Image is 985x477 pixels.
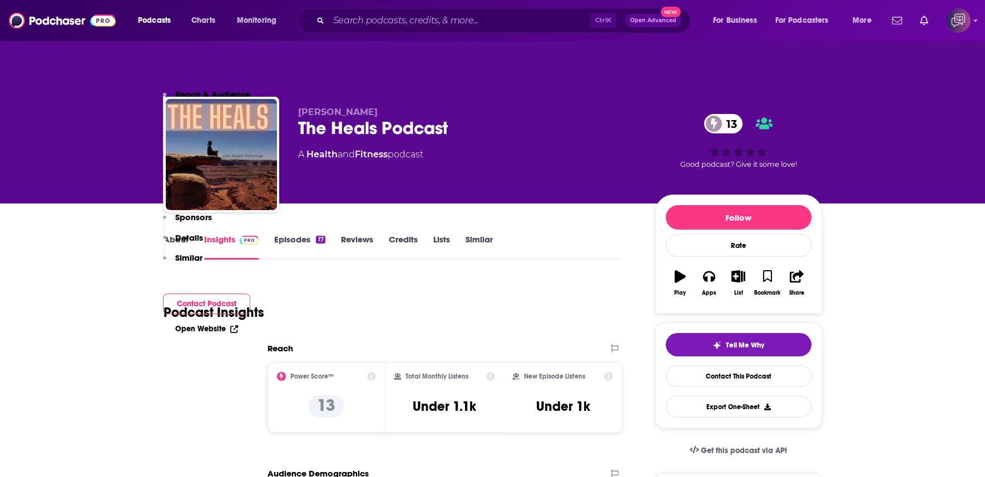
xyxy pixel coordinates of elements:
[666,365,811,387] a: Contact This Podcast
[298,148,423,161] div: A podcast
[163,232,203,253] button: Details
[681,437,796,464] a: Get this podcast via API
[768,12,845,29] button: open menu
[775,13,829,28] span: For Podcasters
[175,252,202,263] p: Similar
[184,12,222,29] a: Charts
[590,13,616,28] span: Ctrl K
[308,395,344,418] p: 13
[138,13,171,28] span: Podcasts
[915,11,933,30] a: Show notifications dropdown
[666,263,695,303] button: Play
[754,290,780,296] div: Bookmark
[666,234,811,257] div: Rate
[630,18,676,23] span: Open Advanced
[413,398,476,415] h3: Under 1.1k
[405,372,468,380] h2: Total Monthly Listens
[316,236,325,244] div: 17
[433,234,450,260] a: Lists
[701,446,787,455] span: Get this podcast via API
[705,12,771,29] button: open menu
[166,99,277,210] img: The Heals Podcast
[713,13,757,28] span: For Business
[946,8,971,33] span: Logged in as corioliscompany
[9,10,116,31] img: Podchaser - Follow, Share and Rate Podcasts
[237,13,276,28] span: Monitoring
[130,12,185,29] button: open menu
[175,324,238,334] a: Open Website
[789,290,804,296] div: Share
[661,7,681,17] span: New
[712,341,721,350] img: tell me why sparkle
[191,13,215,28] span: Charts
[946,8,971,33] button: Show profile menu
[753,263,782,303] button: Bookmark
[680,160,797,168] span: Good podcast? Give it some love!
[888,11,907,30] a: Show notifications dropdown
[274,234,325,260] a: Episodes17
[666,396,811,418] button: Export One-Sheet
[355,149,388,160] a: Fitness
[298,107,378,117] span: [PERSON_NAME]
[268,343,293,354] h2: Reach
[845,12,885,29] button: open menu
[536,398,590,415] h3: Under 1k
[726,341,764,350] span: Tell Me Why
[309,8,701,33] div: Search podcasts, credits, & more...
[782,263,811,303] button: Share
[674,290,686,296] div: Play
[853,13,872,28] span: More
[946,8,971,33] img: User Profile
[338,149,355,160] span: and
[306,149,338,160] a: Health
[290,372,334,380] h2: Power Score™
[466,234,493,260] a: Similar
[175,232,203,243] p: Details
[229,12,291,29] button: open menu
[715,114,743,133] span: 13
[704,114,743,133] a: 13
[695,263,724,303] button: Apps
[666,205,811,230] button: Follow
[655,107,822,176] div: 13Good podcast? Give it some love!
[341,234,373,260] a: Reviews
[163,294,250,314] button: Contact Podcast
[389,234,418,260] a: Credits
[666,333,811,356] button: tell me why sparkleTell Me Why
[163,252,202,273] button: Similar
[734,290,743,296] div: List
[625,14,681,27] button: Open AdvancedNew
[702,290,716,296] div: Apps
[329,12,590,29] input: Search podcasts, credits, & more...
[724,263,753,303] button: List
[524,372,585,380] h2: New Episode Listens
